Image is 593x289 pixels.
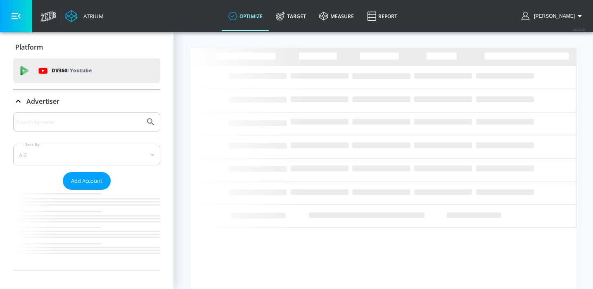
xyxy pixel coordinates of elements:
[13,190,160,270] nav: list of Advertiser
[26,97,59,106] p: Advertiser
[17,117,142,127] input: Search by name
[522,11,585,21] button: [PERSON_NAME]
[70,66,92,75] p: Youtube
[24,142,41,147] label: Sort By
[13,90,160,113] div: Advertiser
[80,12,104,20] div: Atrium
[361,1,404,31] a: Report
[269,1,313,31] a: Target
[222,1,269,31] a: optimize
[65,10,104,22] a: Atrium
[52,66,92,75] p: DV360:
[13,112,160,270] div: Advertiser
[71,176,102,186] span: Add Account
[531,13,575,19] span: login as: Heather.Aleksis@zefr.com
[63,172,111,190] button: Add Account
[573,27,585,32] span: v 4.24.0
[13,36,160,59] div: Platform
[313,1,361,31] a: measure
[13,58,160,83] div: DV360: Youtube
[13,145,160,165] div: A-Z
[15,43,43,52] p: Platform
